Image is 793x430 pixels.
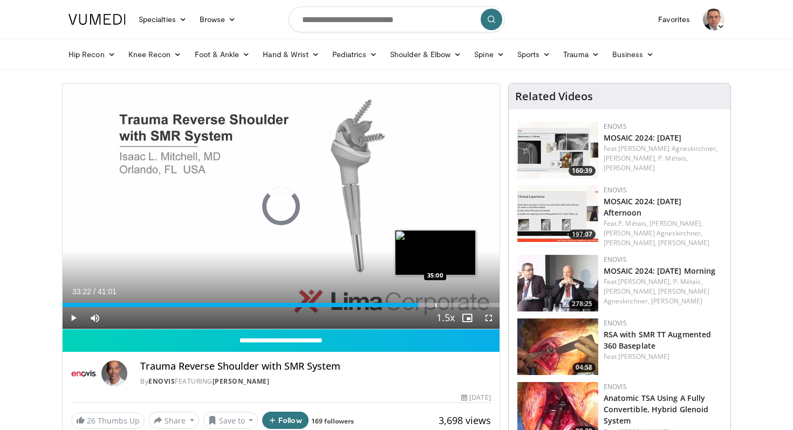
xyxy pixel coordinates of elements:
[148,377,175,386] a: Enovis
[604,277,722,306] div: Feat.
[606,44,661,65] a: Business
[188,44,257,65] a: Foot & Ankle
[262,412,309,429] button: Follow
[140,377,491,386] div: By FEATURING
[517,318,598,375] img: ebdabccb-e285-4967-9f6e-9aec9f637810.150x105_q85_crop-smart_upscale.jpg
[468,44,510,65] a: Spine
[69,14,126,25] img: VuMedi Logo
[62,44,122,65] a: Hip Recon
[618,277,671,286] a: [PERSON_NAME],
[618,352,669,361] a: [PERSON_NAME]
[604,122,627,131] a: Enovis
[604,329,712,351] a: RSA with SMR TT Augmented 360 Baseplate
[604,133,682,143] a: MOSAIC 2024: [DATE]
[517,185,598,242] a: 197:07
[289,6,504,32] input: Search topics, interventions
[650,219,702,228] a: [PERSON_NAME],
[98,287,117,296] span: 41:01
[72,287,91,296] span: 33:22
[604,163,655,172] a: [PERSON_NAME]
[569,166,596,176] span: 160:39
[604,382,627,391] a: Enovis
[703,9,724,30] img: Avatar
[604,287,657,296] a: [PERSON_NAME],
[326,44,384,65] a: Pediatrics
[384,44,468,65] a: Shoulder & Elbow
[569,230,596,239] span: 197:07
[604,154,657,163] a: [PERSON_NAME],
[604,219,722,248] div: Feat.
[435,307,456,329] button: Playback Rate
[132,9,193,30] a: Specialties
[511,44,557,65] a: Sports
[101,360,127,386] img: Avatar
[517,255,598,311] a: 278:25
[618,219,648,228] a: P. Métais,
[604,185,627,195] a: Enovis
[658,154,688,163] a: P. Métais,
[517,122,598,178] a: 160:39
[193,9,243,30] a: Browse
[84,307,106,329] button: Mute
[604,266,716,276] a: MOSAIC 2024: [DATE] Morning
[557,44,606,65] a: Trauma
[63,84,500,329] video-js: Video Player
[63,303,500,307] div: Progress Bar
[517,122,598,178] img: 231f7356-6f30-4db6-9706-d4150743ceaf.150x105_q85_crop-smart_upscale.jpg
[515,90,593,103] h4: Related Videos
[604,255,627,264] a: Enovis
[87,415,95,426] span: 26
[149,412,199,429] button: Share
[439,414,491,427] span: 3,698 views
[604,144,722,173] div: Feat.
[604,393,709,426] a: Anatomic TSA Using A Fully Convertible, Hybrid Glenoid System
[604,238,657,247] a: [PERSON_NAME],
[311,417,354,426] a: 169 followers
[63,307,84,329] button: Play
[478,307,500,329] button: Fullscreen
[93,287,95,296] span: /
[604,318,627,328] a: Enovis
[604,228,703,238] a: [PERSON_NAME] Agneskirchner,
[569,299,596,309] span: 278:25
[122,44,188,65] a: Knee Recon
[213,377,270,386] a: [PERSON_NAME]
[658,238,709,247] a: [PERSON_NAME]
[651,296,702,306] a: [PERSON_NAME]
[673,277,703,286] a: P. Métais,
[517,185,598,242] img: ab2533bc-3f62-42da-b4f5-abec086ce4de.150x105_q85_crop-smart_upscale.jpg
[604,287,710,306] a: [PERSON_NAME] Agneskirchner,
[461,393,490,403] div: [DATE]
[618,144,717,153] a: [PERSON_NAME] Agneskirchner,
[256,44,326,65] a: Hand & Wrist
[71,360,97,386] img: Enovis
[517,318,598,375] a: 04:58
[517,255,598,311] img: 5461eadd-f547-40e8-b3ef-9b1f03cde6d9.150x105_q85_crop-smart_upscale.jpg
[572,363,596,372] span: 04:58
[456,307,478,329] button: Enable picture-in-picture mode
[140,360,491,372] h4: Trauma Reverse Shoulder with SMR System
[71,412,145,429] a: 26 Thumbs Up
[203,412,258,429] button: Save to
[604,196,682,218] a: MOSAIC 2024: [DATE] Afternoon
[604,352,722,362] div: Feat.
[652,9,696,30] a: Favorites
[395,230,476,275] img: image.jpeg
